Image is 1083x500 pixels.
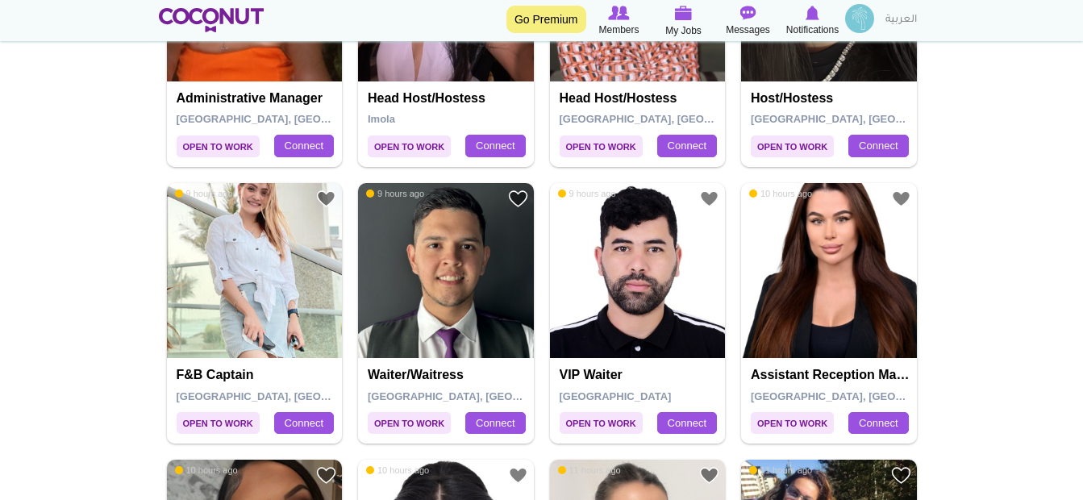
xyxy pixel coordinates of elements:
[316,465,336,485] a: Add to Favourites
[891,465,911,485] a: Add to Favourites
[560,113,789,125] span: [GEOGRAPHIC_DATA], [GEOGRAPHIC_DATA]
[368,91,528,106] h4: Head Host/Hostess
[657,135,717,157] a: Connect
[368,368,528,382] h4: Waiter/Waitress
[587,4,652,38] a: Browse Members Members
[891,189,911,209] a: Add to Favourites
[598,22,639,38] span: Members
[366,188,424,199] span: 9 hours ago
[806,6,819,20] img: Notifications
[786,22,839,38] span: Notifications
[465,412,525,435] a: Connect
[657,412,717,435] a: Connect
[177,135,260,157] span: Open to Work
[560,390,672,402] span: [GEOGRAPHIC_DATA]
[177,412,260,434] span: Open to Work
[177,91,337,106] h4: Administrative Manager
[652,4,716,39] a: My Jobs My Jobs
[175,465,238,476] span: 10 hours ago
[159,8,265,32] img: Home
[749,188,812,199] span: 10 hours ago
[751,412,834,434] span: Open to Work
[665,23,702,39] span: My Jobs
[751,368,911,382] h4: Assistant reception manager
[175,188,233,199] span: 9 hours ago
[740,6,756,20] img: Messages
[177,390,406,402] span: [GEOGRAPHIC_DATA], [GEOGRAPHIC_DATA]
[506,6,586,33] a: Go Premium
[716,4,781,38] a: Messages Messages
[699,465,719,485] a: Add to Favourites
[749,465,812,476] span: 11 hours ago
[366,465,429,476] span: 10 hours ago
[368,390,598,402] span: [GEOGRAPHIC_DATA], [GEOGRAPHIC_DATA]
[558,188,616,199] span: 9 hours ago
[848,412,908,435] a: Connect
[560,135,643,157] span: Open to Work
[508,465,528,485] a: Add to Favourites
[751,113,981,125] span: [GEOGRAPHIC_DATA], [GEOGRAPHIC_DATA]
[274,135,334,157] a: Connect
[608,6,629,20] img: Browse Members
[508,189,528,209] a: Add to Favourites
[368,412,451,434] span: Open to Work
[558,465,621,476] span: 11 hours ago
[751,91,911,106] h4: Host/Hostess
[274,412,334,435] a: Connect
[751,135,834,157] span: Open to Work
[877,4,925,36] a: العربية
[316,189,336,209] a: Add to Favourites
[177,368,337,382] h4: F&B captain
[560,91,720,106] h4: Head Host/Hostess
[560,368,720,382] h4: VIP waiter
[177,113,406,125] span: [GEOGRAPHIC_DATA], [GEOGRAPHIC_DATA]
[848,135,908,157] a: Connect
[465,135,525,157] a: Connect
[781,4,845,38] a: Notifications Notifications
[368,113,395,125] span: Imola
[751,390,981,402] span: [GEOGRAPHIC_DATA], [GEOGRAPHIC_DATA]
[699,189,719,209] a: Add to Favourites
[675,6,693,20] img: My Jobs
[368,135,451,157] span: Open to Work
[560,412,643,434] span: Open to Work
[726,22,770,38] span: Messages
